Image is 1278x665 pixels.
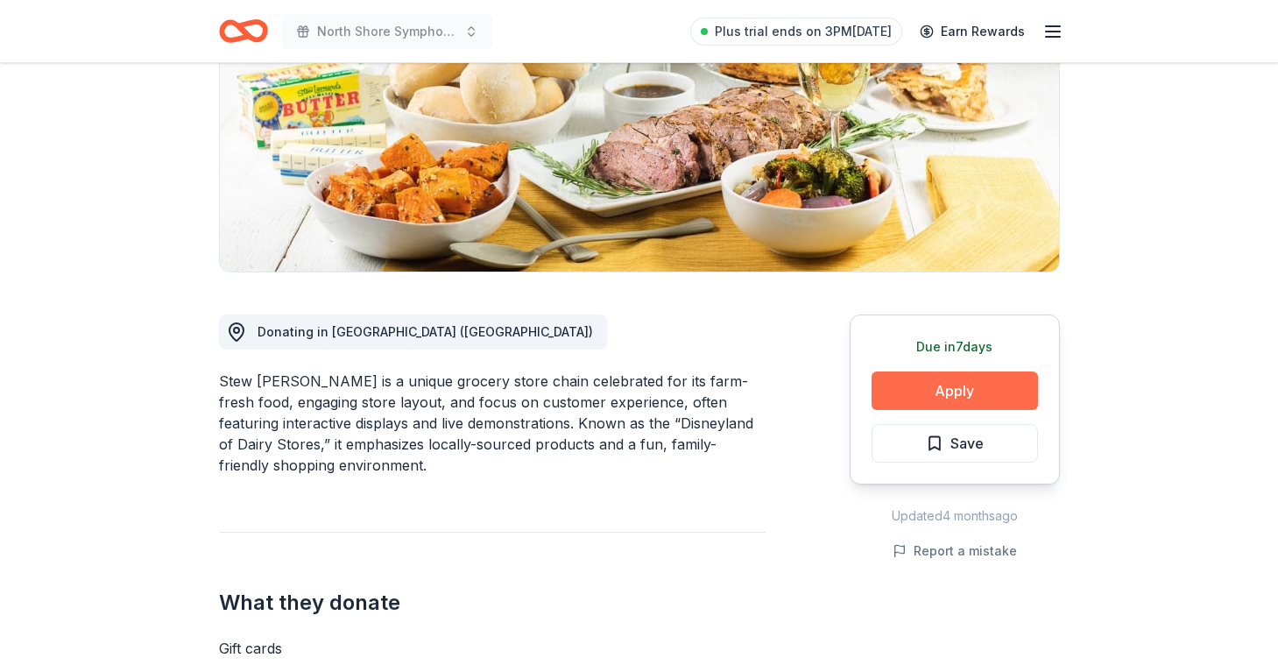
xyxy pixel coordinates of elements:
span: North Shore Symphony Orchestra Winter Gala [317,21,457,42]
span: Save [950,432,984,455]
a: Earn Rewards [909,16,1035,47]
span: Donating in [GEOGRAPHIC_DATA] ([GEOGRAPHIC_DATA]) [258,324,593,339]
button: Apply [872,371,1038,410]
div: Gift cards [219,638,766,659]
div: Updated 4 months ago [850,506,1060,527]
h2: What they donate [219,589,766,617]
button: Save [872,424,1038,463]
button: North Shore Symphony Orchestra Winter Gala [282,14,492,49]
button: Report a mistake [893,541,1017,562]
div: Due in 7 days [872,336,1038,357]
a: Plus trial ends on 3PM[DATE] [690,18,902,46]
a: Home [219,11,268,52]
span: Plus trial ends on 3PM[DATE] [715,21,892,42]
div: Stew [PERSON_NAME] is a unique grocery store chain celebrated for its farm-fresh food, engaging s... [219,371,766,476]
